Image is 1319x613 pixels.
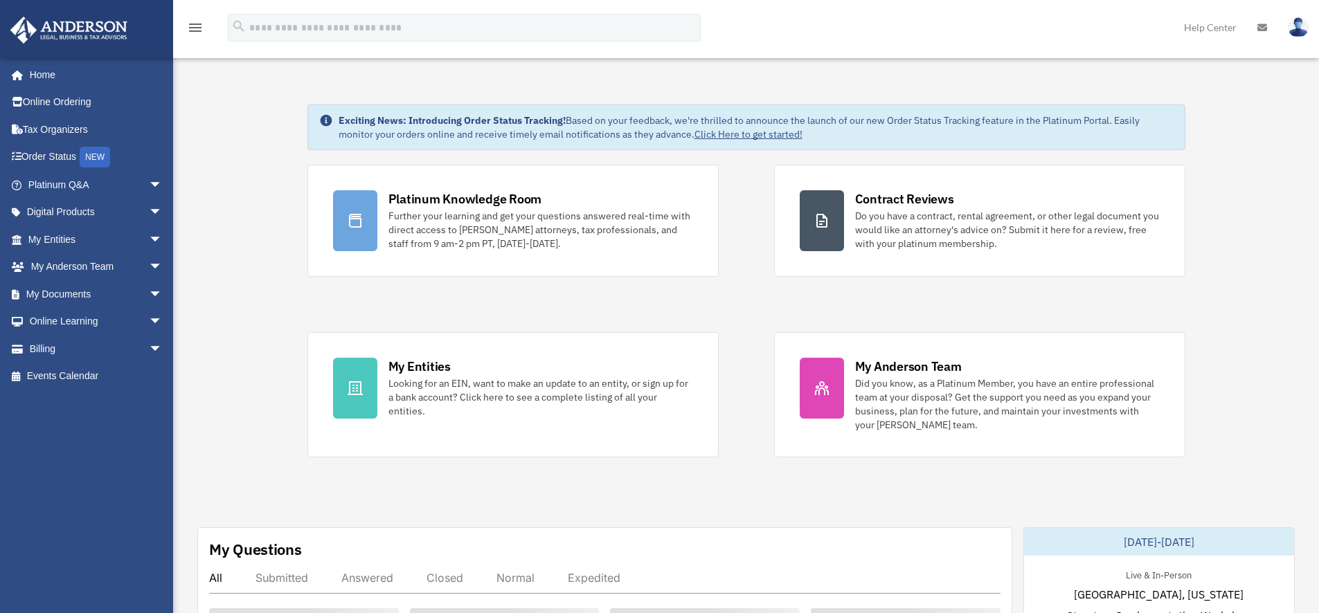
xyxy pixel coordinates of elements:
div: All [209,571,222,585]
div: Answered [341,571,393,585]
div: Contract Reviews [855,190,954,208]
span: arrow_drop_down [149,199,177,227]
div: Submitted [255,571,308,585]
div: My Anderson Team [855,358,962,375]
i: menu [187,19,204,36]
a: Tax Organizers [10,116,183,143]
a: Home [10,61,177,89]
span: arrow_drop_down [149,226,177,254]
div: My Entities [388,358,451,375]
div: NEW [80,147,110,167]
span: arrow_drop_down [149,335,177,363]
a: Digital Productsarrow_drop_down [10,199,183,226]
div: Did you know, as a Platinum Member, you have an entire professional team at your disposal? Get th... [855,376,1160,432]
div: Expedited [568,571,620,585]
span: arrow_drop_down [149,253,177,282]
div: Normal [496,571,535,585]
span: arrow_drop_down [149,171,177,199]
a: Platinum Q&Aarrow_drop_down [10,171,183,199]
a: My Documentsarrow_drop_down [10,280,183,308]
i: search [231,19,246,34]
div: Live & In-Person [1115,567,1203,581]
strong: Exciting News: Introducing Order Status Tracking! [339,114,566,127]
a: Click Here to get started! [694,128,802,140]
img: User Pic [1288,17,1309,37]
div: Platinum Knowledge Room [388,190,542,208]
span: arrow_drop_down [149,308,177,336]
a: menu [187,24,204,36]
a: Contract Reviews Do you have a contract, rental agreement, or other legal document you would like... [774,165,1185,277]
div: My Questions [209,539,302,560]
div: Based on your feedback, we're thrilled to announce the launch of our new Order Status Tracking fe... [339,113,1174,141]
a: My Anderson Teamarrow_drop_down [10,253,183,281]
div: Further your learning and get your questions answered real-time with direct access to [PERSON_NAM... [388,209,693,250]
a: Billingarrow_drop_down [10,335,183,363]
div: [DATE]-[DATE] [1024,528,1294,556]
div: Looking for an EIN, want to make an update to an entity, or sign up for a bank account? Click her... [388,376,693,418]
span: arrow_drop_down [149,280,177,309]
div: Do you have a contract, rental agreement, or other legal document you would like an attorney's ad... [855,209,1160,250]
a: My Anderson Team Did you know, as a Platinum Member, you have an entire professional team at your... [774,332,1185,457]
div: Closed [427,571,463,585]
a: My Entitiesarrow_drop_down [10,226,183,253]
img: Anderson Advisors Platinum Portal [6,17,132,44]
a: Order StatusNEW [10,143,183,172]
a: Platinum Knowledge Room Further your learning and get your questions answered real-time with dire... [307,165,719,277]
a: My Entities Looking for an EIN, want to make an update to an entity, or sign up for a bank accoun... [307,332,719,457]
span: [GEOGRAPHIC_DATA], [US_STATE] [1074,586,1244,603]
a: Online Ordering [10,89,183,116]
a: Online Learningarrow_drop_down [10,308,183,336]
a: Events Calendar [10,363,183,390]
